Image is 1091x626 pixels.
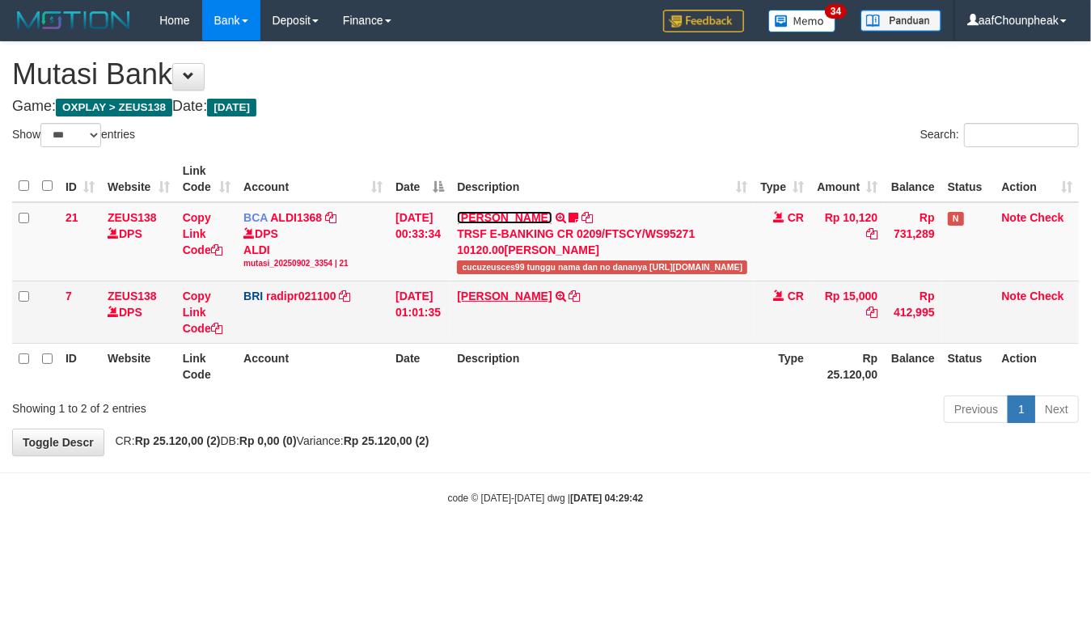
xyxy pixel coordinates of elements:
a: radipr021100 [266,290,336,302]
a: Copy Link Code [183,290,222,335]
th: Description [450,343,754,389]
th: Status [941,156,996,202]
a: ZEUS138 [108,211,157,224]
a: Check [1030,290,1064,302]
td: [DATE] 00:33:34 [389,202,450,281]
a: Check [1030,211,1064,224]
a: Copy radipr021100 to clipboard [339,290,350,302]
span: 21 [66,211,78,224]
img: MOTION_logo.png [12,8,135,32]
th: Rp 25.120,00 [810,343,884,389]
th: Date [389,343,450,389]
div: Showing 1 to 2 of 2 entries [12,394,442,417]
a: Copy BUDI EFENDI to clipboard [569,290,581,302]
span: BRI [243,290,263,302]
th: Description: activate to sort column ascending [450,156,754,202]
a: [PERSON_NAME] [457,211,552,224]
th: Status [941,343,996,389]
td: Rp 15,000 [810,281,884,343]
strong: Rp 25.120,00 (2) [344,434,429,447]
label: Search: [920,123,1079,147]
a: 1 [1008,395,1035,423]
td: Rp 10,120 [810,202,884,281]
a: ALDI1368 [270,211,322,224]
th: Balance [884,343,941,389]
th: Website [101,343,176,389]
td: DPS [101,202,176,281]
a: Copy ALDI1368 to clipboard [325,211,336,224]
input: Search: [964,123,1079,147]
strong: [DATE] 04:29:42 [570,493,643,504]
div: TRSF E-BANKING CR 0209/FTSCY/WS95271 10120.00[PERSON_NAME] [457,226,747,258]
strong: Rp 0,00 (0) [239,434,297,447]
a: [PERSON_NAME] [457,290,552,302]
td: [DATE] 01:01:35 [389,281,450,343]
th: Type [754,343,810,389]
span: cucuzeusces99 tunggu nama dan no dananya [URL][DOMAIN_NAME] [457,260,747,274]
a: Previous [944,395,1009,423]
a: ZEUS138 [108,290,157,302]
span: Has Note [948,212,964,226]
a: Copy Rp 10,120 to clipboard [866,227,877,240]
a: Toggle Descr [12,429,104,456]
span: CR [788,290,804,302]
th: Link Code [176,343,237,389]
a: Copy Link Code [183,211,222,256]
div: mutasi_20250902_3354 | 21 [243,258,383,269]
th: Action [996,343,1079,389]
th: ID [59,343,101,389]
span: [DATE] [207,99,256,116]
select: Showentries [40,123,101,147]
td: DPS [101,281,176,343]
th: ID: activate to sort column ascending [59,156,101,202]
a: Next [1034,395,1079,423]
th: Action: activate to sort column ascending [996,156,1079,202]
th: Balance [884,156,941,202]
span: OXPLAY > ZEUS138 [56,99,172,116]
a: Note [1002,211,1027,224]
th: Link Code: activate to sort column ascending [176,156,237,202]
small: code © [DATE]-[DATE] dwg | [448,493,644,504]
th: Account [237,343,389,389]
th: Date: activate to sort column descending [389,156,450,202]
strong: Rp 25.120,00 (2) [135,434,221,447]
a: Note [1002,290,1027,302]
a: Copy Rp 15,000 to clipboard [866,306,877,319]
h1: Mutasi Bank [12,58,1079,91]
th: Type: activate to sort column ascending [754,156,810,202]
th: Account: activate to sort column ascending [237,156,389,202]
td: Rp 731,289 [884,202,941,281]
span: CR [788,211,804,224]
span: 7 [66,290,72,302]
h4: Game: Date: [12,99,1079,115]
th: Website: activate to sort column ascending [101,156,176,202]
img: Feedback.jpg [663,10,744,32]
img: panduan.png [861,10,941,32]
label: Show entries [12,123,135,147]
span: 34 [825,4,847,19]
th: Amount: activate to sort column ascending [810,156,884,202]
span: CR: DB: Variance: [108,434,429,447]
a: Copy ARIF NUR CAHYADI to clipboard [581,211,593,224]
span: BCA [243,211,268,224]
div: DPS ALDI [243,226,383,269]
td: Rp 412,995 [884,281,941,343]
img: Button%20Memo.svg [768,10,836,32]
